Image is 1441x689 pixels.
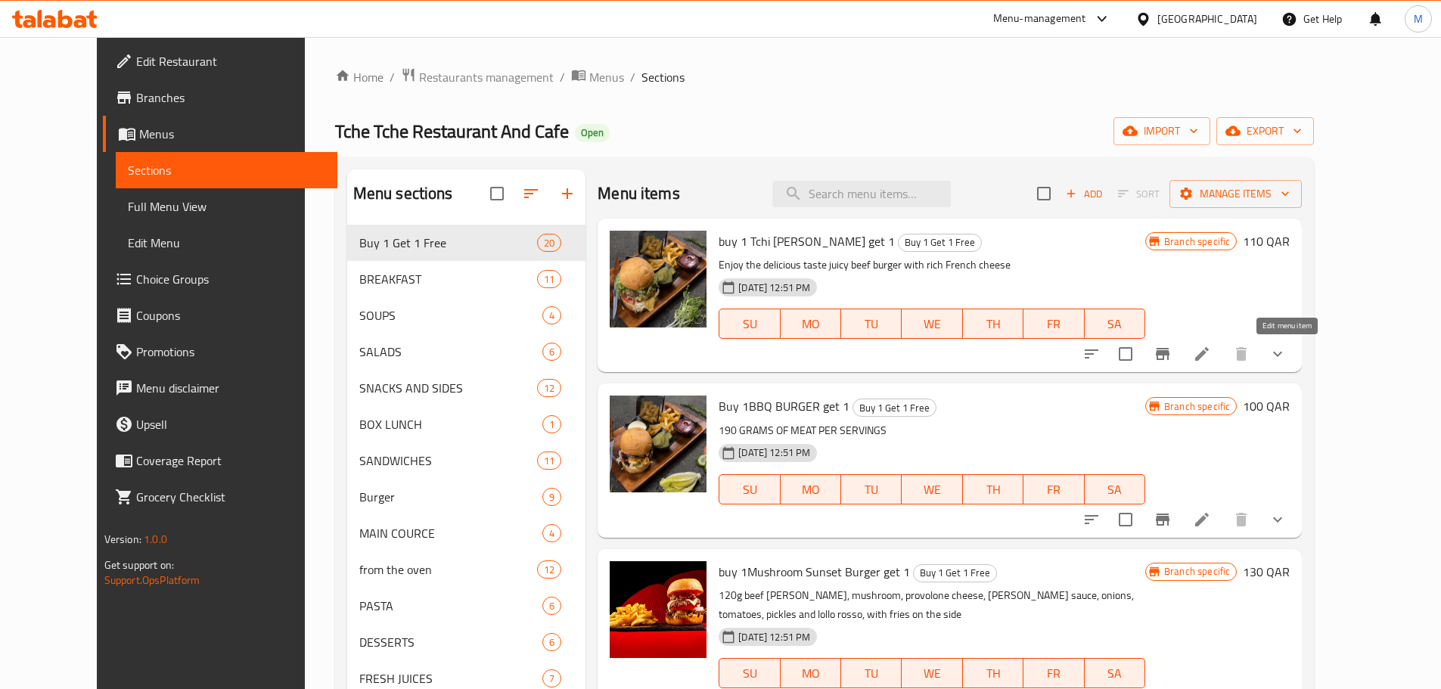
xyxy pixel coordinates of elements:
[725,313,774,335] span: SU
[538,272,561,287] span: 11
[914,564,996,582] span: Buy 1 Get 1 Free
[543,417,561,432] span: 1
[353,182,453,205] h2: Menu sections
[103,261,337,297] a: Choice Groups
[359,343,543,361] span: SALADS
[542,306,561,324] div: items
[908,479,956,501] span: WE
[969,479,1017,501] span: TH
[1085,474,1145,504] button: SA
[1113,117,1210,145] button: import
[1030,313,1078,335] span: FR
[537,270,561,288] div: items
[1158,564,1236,579] span: Branch specific
[781,474,841,504] button: MO
[1028,178,1060,209] span: Select section
[1144,336,1181,372] button: Branch-specific-item
[1030,663,1078,684] span: FR
[1243,561,1290,582] h6: 130 QAR
[347,624,586,660] div: DESSERTS6
[359,597,543,615] div: PASTA
[537,452,561,470] div: items
[719,474,780,504] button: SU
[103,297,337,334] a: Coupons
[335,67,1315,87] nav: breadcrumb
[902,658,962,688] button: WE
[359,306,543,324] span: SOUPS
[575,126,610,139] span: Open
[1091,663,1139,684] span: SA
[537,560,561,579] div: items
[1085,658,1145,688] button: SA
[359,488,543,506] div: Burger
[359,452,537,470] div: SANDWICHES
[963,658,1023,688] button: TH
[641,68,685,86] span: Sections
[542,343,561,361] div: items
[359,379,537,397] span: SNACKS AND SIDES
[543,599,561,613] span: 6
[1243,396,1290,417] h6: 100 QAR
[347,261,586,297] div: BREAKFAST11
[359,560,537,579] div: from the oven
[841,474,902,504] button: TU
[136,88,325,107] span: Branches
[719,230,895,253] span: buy 1 Tchi [PERSON_NAME] get 1
[359,415,543,433] span: BOX LUNCH
[1023,658,1084,688] button: FR
[1157,11,1257,27] div: [GEOGRAPHIC_DATA]
[1193,511,1211,529] a: Edit menu item
[136,52,325,70] span: Edit Restaurant
[538,454,561,468] span: 11
[963,309,1023,339] button: TH
[1064,185,1104,203] span: Add
[719,309,780,339] button: SU
[136,270,325,288] span: Choice Groups
[969,663,1017,684] span: TH
[719,395,849,417] span: Buy 1BBQ BURGER get 1
[359,669,543,687] span: FRESH JUICES
[542,633,561,651] div: items
[1060,182,1108,206] button: Add
[347,406,586,442] div: BOX LUNCH1
[1216,117,1314,145] button: export
[899,234,981,251] span: Buy 1 Get 1 Free
[630,68,635,86] li: /
[538,236,561,250] span: 20
[335,68,384,86] a: Home
[908,313,956,335] span: WE
[103,370,337,406] a: Menu disclaimer
[610,396,707,492] img: Buy 1BBQ BURGER get 1
[560,68,565,86] li: /
[1073,501,1110,538] button: sort-choices
[347,225,586,261] div: Buy 1 Get 1 Free20
[359,270,537,288] div: BREAKFAST
[1269,345,1287,363] svg: Show Choices
[841,309,902,339] button: TU
[116,188,337,225] a: Full Menu View
[542,524,561,542] div: items
[1091,479,1139,501] span: SA
[537,234,561,252] div: items
[1085,309,1145,339] button: SA
[1073,336,1110,372] button: sort-choices
[732,630,816,644] span: [DATE] 12:51 PM
[732,281,816,295] span: [DATE] 12:51 PM
[359,234,537,252] span: Buy 1 Get 1 Free
[610,561,707,658] img: buy 1Mushroom Sunset Burger get 1
[575,124,610,142] div: Open
[1169,180,1302,208] button: Manage items
[543,672,561,686] span: 7
[589,68,624,86] span: Menus
[1243,231,1290,252] h6: 110 QAR
[719,421,1145,440] p: 190 GRAMS OF MEAT PER SERVINGS
[347,297,586,334] div: SOUPS4
[1228,122,1302,141] span: export
[104,570,200,590] a: Support.OpsPlatform
[335,114,569,148] span: Tche Tche Restaurant And Cafe
[781,309,841,339] button: MO
[139,125,325,143] span: Menus
[538,563,561,577] span: 12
